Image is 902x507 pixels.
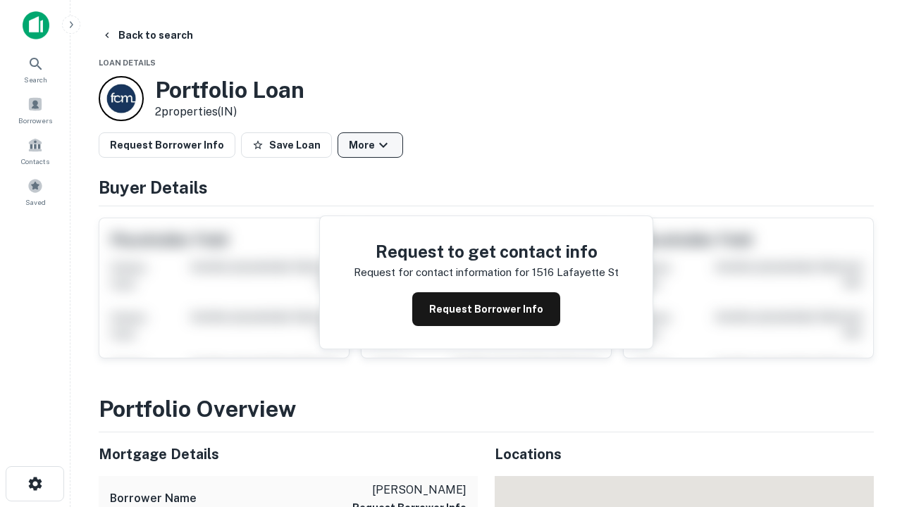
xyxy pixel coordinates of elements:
button: Save Loan [241,132,332,158]
button: Request Borrower Info [99,132,235,158]
h3: Portfolio Overview [99,392,874,426]
a: Contacts [4,132,66,170]
span: Saved [25,196,46,208]
h6: Borrower Name [110,490,197,507]
h5: Mortgage Details [99,444,478,465]
p: [PERSON_NAME] [352,482,467,499]
h4: Request to get contact info [354,239,619,264]
button: More [338,132,403,158]
p: 2 properties (IN) [155,104,304,120]
span: Search [24,74,47,85]
p: Request for contact information for [354,264,529,281]
span: Borrowers [18,115,52,126]
h3: Portfolio Loan [155,77,304,104]
button: Back to search [96,23,199,48]
a: Search [4,50,66,88]
h5: Locations [495,444,874,465]
a: Saved [4,173,66,211]
button: Request Borrower Info [412,292,560,326]
iframe: Chat Widget [832,394,902,462]
img: capitalize-icon.png [23,11,49,39]
h4: Buyer Details [99,175,874,200]
p: 1516 lafayette st [532,264,619,281]
a: Borrowers [4,91,66,129]
span: Contacts [21,156,49,167]
span: Loan Details [99,58,156,67]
